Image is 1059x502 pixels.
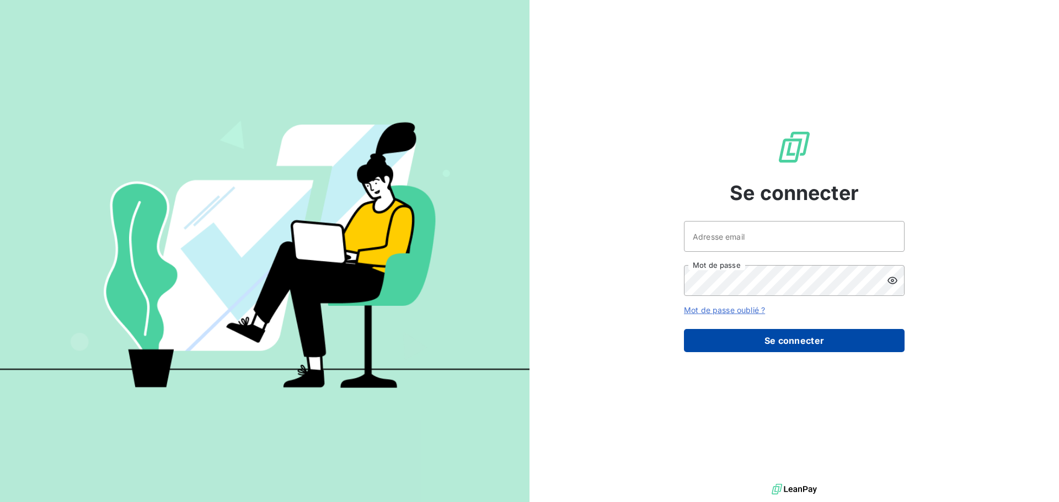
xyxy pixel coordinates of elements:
[777,129,812,165] img: Logo LeanPay
[684,305,765,315] a: Mot de passe oublié ?
[730,178,859,208] span: Se connecter
[684,221,905,252] input: placeholder
[772,481,817,498] img: logo
[684,329,905,352] button: Se connecter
